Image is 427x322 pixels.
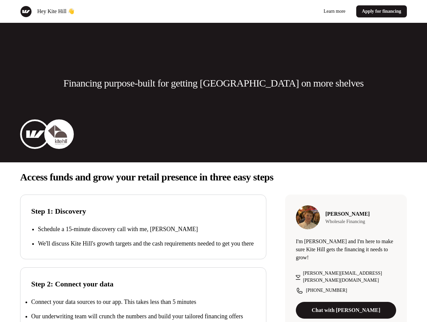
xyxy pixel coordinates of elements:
[31,278,255,289] p: Step 2: Connect your data
[325,218,370,225] p: Wholesale Financing
[318,5,351,17] a: Learn more
[37,7,74,15] p: Hey Kite Hill 👋
[296,302,396,319] a: Chat with [PERSON_NAME]
[356,5,407,17] a: Apply for financing
[20,170,407,184] p: Access funds and grow your retail presence in three easy steps
[38,239,255,248] p: We'll discuss Kite Hill's growth targets and the cash requirements needed to get you there
[325,210,370,218] p: [PERSON_NAME]
[31,206,255,217] p: Step 1: Discovery
[306,287,347,294] p: [PHONE_NUMBER]
[63,76,364,90] p: Financing purpose-built for getting [GEOGRAPHIC_DATA] on more shelves
[296,237,396,262] p: I'm [PERSON_NAME] and I'm here to make sure Kite Hill gets the financing it needs to grow!
[303,270,396,284] p: [PERSON_NAME][EMAIL_ADDRESS][PERSON_NAME][DOMAIN_NAME]
[38,225,255,234] p: Schedule a 15-minute discovery call with me, [PERSON_NAME]
[31,299,196,305] p: Connect your data sources to our app. This takes less than 5 minutes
